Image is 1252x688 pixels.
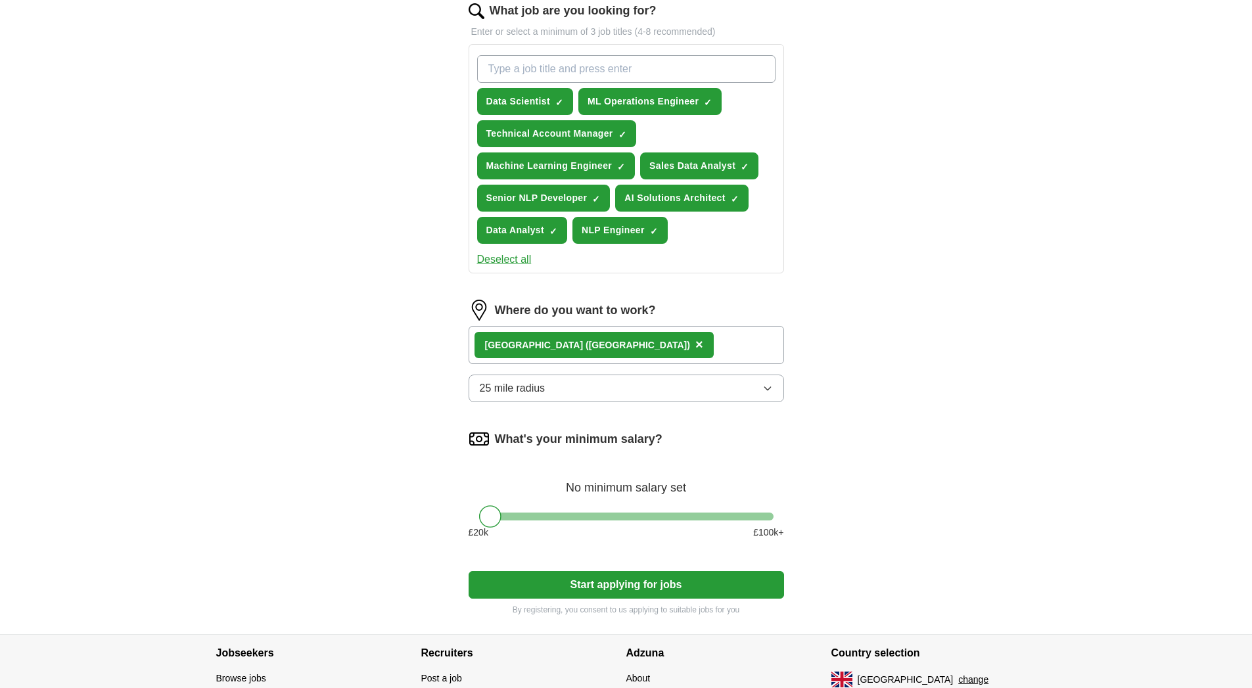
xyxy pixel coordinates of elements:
p: Enter or select a minimum of 3 job titles (4-8 recommended) [469,25,784,39]
span: ✓ [650,226,658,237]
span: ✓ [731,194,739,204]
span: AI Solutions Architect [624,191,725,205]
span: Machine Learning Engineer [486,159,613,173]
span: Senior NLP Developer [486,191,588,205]
span: £ 20 k [469,526,488,539]
span: ✓ [704,97,712,108]
span: ✓ [741,162,749,172]
span: ML Operations Engineer [588,95,699,108]
span: Technical Account Manager [486,127,613,141]
button: Data Analyst✓ [477,217,568,244]
img: salary.png [469,428,490,449]
label: What job are you looking for? [490,2,657,20]
input: Type a job title and press enter [477,55,776,83]
button: × [695,335,703,355]
h4: Country selection [831,635,1036,672]
button: 25 mile radius [469,375,784,402]
span: ([GEOGRAPHIC_DATA]) [586,340,690,350]
label: Where do you want to work? [495,302,656,319]
span: NLP Engineer [582,223,645,237]
p: By registering, you consent to us applying to suitable jobs for you [469,604,784,616]
img: UK flag [831,672,852,687]
span: Sales Data Analyst [649,159,735,173]
button: Sales Data Analyst✓ [640,152,758,179]
a: About [626,673,651,683]
span: ✓ [618,129,626,140]
a: Post a job [421,673,462,683]
span: £ 100 k+ [753,526,783,539]
button: Machine Learning Engineer✓ [477,152,636,179]
strong: [GEOGRAPHIC_DATA] [485,340,584,350]
span: × [695,337,703,352]
button: ML Operations Engineer✓ [578,88,722,115]
div: No minimum salary set [469,465,784,497]
a: Browse jobs [216,673,266,683]
button: Start applying for jobs [469,571,784,599]
span: [GEOGRAPHIC_DATA] [858,673,954,687]
button: Senior NLP Developer✓ [477,185,611,212]
span: ✓ [617,162,625,172]
span: 25 mile radius [480,380,545,396]
img: location.png [469,300,490,321]
label: What's your minimum salary? [495,430,662,448]
img: search.png [469,3,484,19]
button: change [958,673,988,687]
span: Data Scientist [486,95,551,108]
button: Technical Account Manager✓ [477,120,636,147]
span: Data Analyst [486,223,545,237]
button: Data Scientist✓ [477,88,574,115]
button: NLP Engineer✓ [572,217,668,244]
span: ✓ [592,194,600,204]
span: ✓ [549,226,557,237]
button: Deselect all [477,252,532,267]
button: AI Solutions Architect✓ [615,185,748,212]
span: ✓ [555,97,563,108]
